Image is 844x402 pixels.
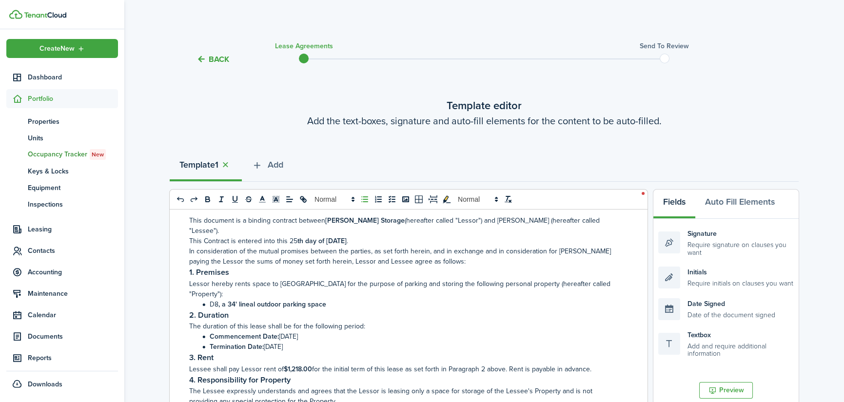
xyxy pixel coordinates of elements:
[426,193,440,205] button: pageBreak
[218,299,326,309] strong: , a 34' lineal outdoor parking space
[268,158,283,172] span: Add
[218,159,232,171] button: Close tab
[284,364,312,374] strong: $1,218.00
[296,193,310,205] button: link
[199,299,621,309] li: D8
[189,352,621,364] h3: 3. Rent
[275,41,333,51] h3: Lease Agreements
[28,133,118,143] span: Units
[28,246,118,256] span: Contacts
[6,39,118,58] button: Open menu
[28,166,118,176] span: Keys & Locks
[215,193,228,205] button: italic
[28,379,62,389] span: Downloads
[6,68,118,87] a: Dashboard
[6,196,118,212] a: Inspections
[210,331,279,342] strong: Commencement Date:
[297,236,347,246] strong: th day of [DATE]
[28,353,118,363] span: Reports
[28,267,118,277] span: Accounting
[242,153,293,182] button: Add
[6,348,118,367] a: Reports
[28,310,118,320] span: Calendar
[201,193,215,205] button: bold
[372,193,385,205] button: list: ordered
[695,190,785,219] button: Auto Fill Elements
[228,193,242,205] button: underline
[640,41,689,51] h3: Send to review
[179,158,215,172] strong: Template
[92,150,104,159] span: New
[653,190,695,219] button: Fields
[28,199,118,210] span: Inspections
[6,130,118,146] a: Units
[28,94,118,104] span: Portfolio
[28,116,118,127] span: Properties
[6,146,118,163] a: Occupancy TrackerNew
[412,193,426,205] button: table-better
[189,246,621,267] p: In consideration of the mutual promises between the parties, as set forth herein, and in exchange...
[385,193,399,205] button: list: check
[28,331,118,342] span: Documents
[174,193,187,205] button: undo: undo
[28,288,118,299] span: Maintenance
[699,382,753,399] button: Preview
[170,97,799,114] wizard-step-header-title: Template editor
[325,215,405,226] strong: [PERSON_NAME] Storage
[242,193,255,205] button: strike
[6,163,118,179] a: Keys & Locks
[9,10,22,19] img: TenantCloud
[28,149,118,160] span: Occupancy Tracker
[210,342,264,352] strong: Termination Date:
[399,193,412,205] button: image
[189,236,621,246] p: This Contract is entered into this 25 .
[215,158,218,172] strong: 1
[6,113,118,130] a: Properties
[170,114,799,128] wizard-step-header-description: Add the text-boxes, signature and auto-fill elements for the content to be auto-filled.
[189,215,621,236] p: This document is a binding contract between (hereafter called "Lessor") and [PERSON_NAME] (hereaf...
[28,72,118,82] span: Dashboard
[189,309,621,322] h3: 2. Duration
[199,342,621,352] li: [DATE]
[6,179,118,196] a: Equipment
[24,12,66,18] img: TenantCloud
[189,321,621,331] p: The duration of this lease shall be for the following period:
[189,267,621,279] h3: 1. Premises
[189,364,621,374] p: Lessee shall pay Lessor rent of for the initial term of this lease as set forth in Paragraph 2 ab...
[501,193,515,205] button: clean
[189,279,621,299] p: Lessor hereby rents space to [GEOGRAPHIC_DATA] for the purpose of parking and storing the followi...
[189,374,621,386] h3: 4. Responsibility for Property
[28,183,118,193] span: Equipment
[39,45,75,52] span: Create New
[199,331,621,342] li: [DATE]
[28,224,118,234] span: Leasing
[358,193,372,205] button: list: bullet
[196,54,229,64] button: Back
[440,193,453,205] button: toggleMarkYellow: markYellow
[187,193,201,205] button: redo: redo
